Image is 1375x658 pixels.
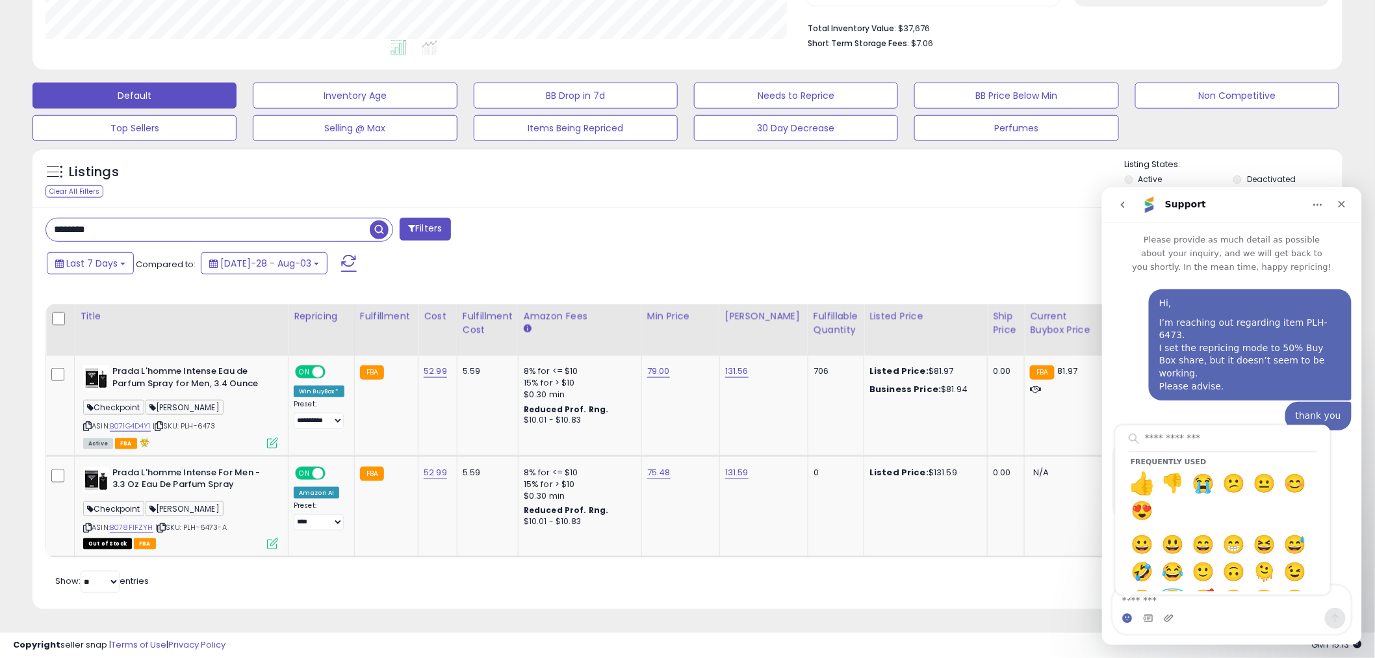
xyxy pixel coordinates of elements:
[294,400,344,429] div: Preset:
[869,365,977,377] div: $81.97
[155,522,227,533] span: | SKU: PLH-6473-A
[524,505,609,516] b: Reduced Prof. Rng.
[134,538,156,549] span: FBA
[253,115,457,141] button: Selling @ Max
[1058,365,1078,377] span: 81.97
[647,365,670,378] a: 79.00
[524,415,632,426] div: $10.01 - $10.83
[55,575,149,587] span: Show: entries
[32,83,237,109] button: Default
[294,309,349,323] div: Repricing
[112,365,270,393] b: Prada L'homme Intense Eau de Parfum Spray for Men, 3.4 Ounce
[201,252,328,274] button: [DATE]-28 - Aug-03
[324,367,344,378] span: OFF
[993,309,1019,337] div: Ship Price
[725,365,749,378] a: 131.56
[869,383,941,395] b: Business Price:
[83,438,113,449] span: All listings currently available for purchase on Amazon
[47,252,134,274] button: Last 7 Days
[32,115,237,141] button: Top Sellers
[83,467,278,548] div: ASIN:
[400,218,450,241] button: Filters
[911,37,933,49] span: $7.06
[83,538,132,549] span: All listings that are currently out of stock and unavailable for purchase on Amazon
[869,365,929,377] b: Listed Price:
[524,377,632,389] div: 15% for > $10
[869,467,977,479] div: $131.59
[83,365,109,391] img: 417Drsuw+UL._SL40_.jpg
[66,257,118,270] span: Last 7 Days
[83,467,109,493] img: 415Os8f7wkL._SL40_.jpg
[110,421,151,432] a: B071G4D4Y1
[83,501,144,516] span: Checkpoint
[474,83,678,109] button: BB Drop in 7d
[814,365,854,377] div: 706
[83,365,278,447] div: ASIN:
[524,467,632,479] div: 8% for <= $10
[808,20,1320,35] li: $37,676
[424,309,452,323] div: Cost
[1030,309,1097,337] div: Current Buybox Price
[296,467,313,479] span: ON
[360,467,384,481] small: FBA
[80,309,283,323] div: Title
[869,384,977,395] div: $81.94
[136,258,196,270] span: Compared to:
[463,365,508,377] div: 5.59
[647,309,714,323] div: Min Price
[115,438,137,449] span: FBA
[294,487,339,499] div: Amazon AI
[424,365,447,378] a: 52.99
[914,83,1118,109] button: BB Price Below Min
[294,386,344,397] div: Win BuyBox *
[69,163,119,181] h5: Listings
[993,365,1014,377] div: 0.00
[146,501,224,516] span: [PERSON_NAME]
[296,367,313,378] span: ON
[524,404,609,415] b: Reduced Prof. Rng.
[993,467,1014,479] div: 0.00
[524,389,632,401] div: $0.30 min
[137,438,151,447] i: hazardous material
[463,467,508,479] div: 5.59
[524,490,632,502] div: $0.30 min
[524,323,532,335] small: Amazon Fees.
[914,115,1118,141] button: Perfumes
[1135,83,1339,109] button: Non Competitive
[1030,365,1054,380] small: FBA
[524,479,632,490] div: 15% for > $10
[45,185,103,198] div: Clear All Filters
[647,466,671,479] a: 75.48
[220,257,311,270] span: [DATE]-28 - Aug-03
[808,23,896,34] b: Total Inventory Value:
[463,309,513,337] div: Fulfillment Cost
[814,309,858,337] div: Fulfillable Quantity
[524,309,636,323] div: Amazon Fees
[424,466,447,479] a: 52.99
[111,638,166,651] a: Terms of Use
